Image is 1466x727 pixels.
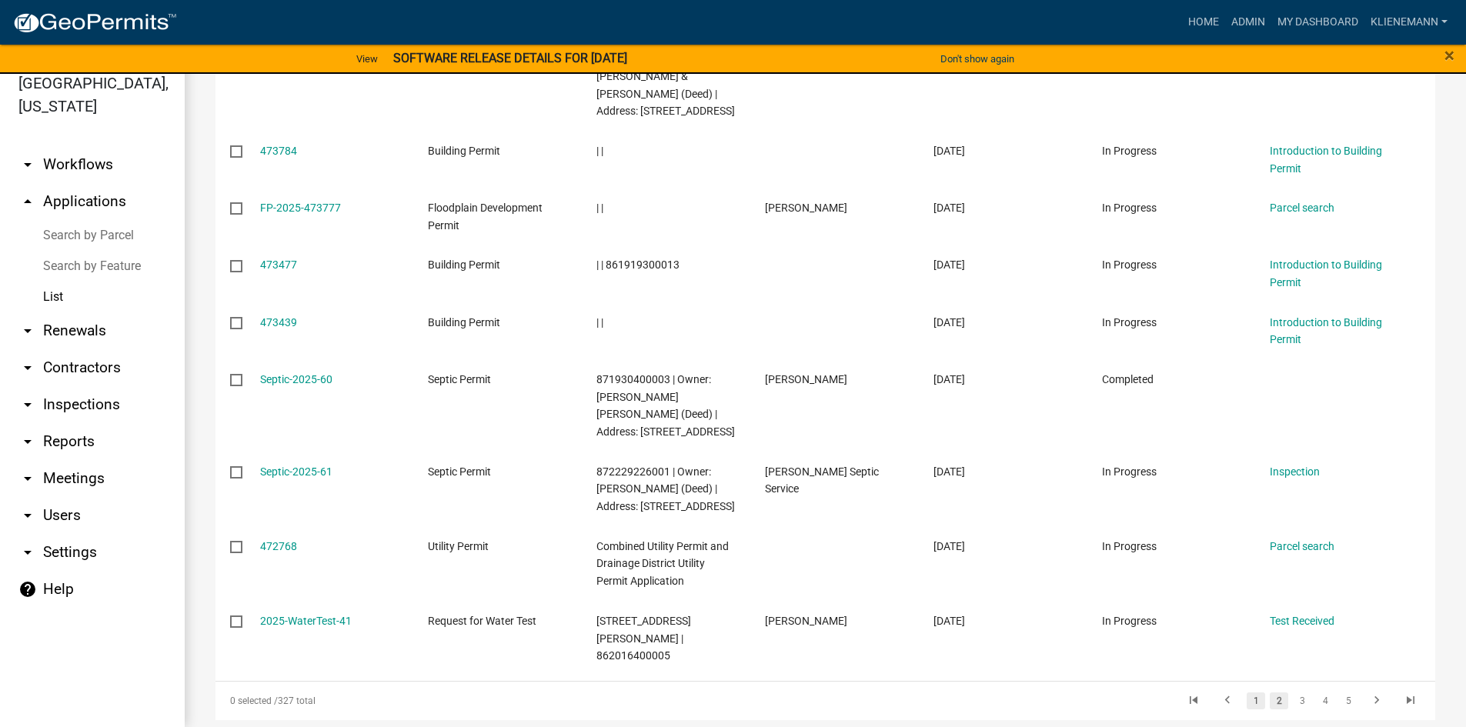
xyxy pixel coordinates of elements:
[260,540,297,552] a: 472768
[1270,202,1334,214] a: Parcel search
[1267,688,1291,714] li: page 2
[428,465,491,478] span: Septic Permit
[1362,692,1391,709] a: go to next page
[1179,692,1208,709] a: go to first page
[1102,202,1157,214] span: In Progress
[596,373,735,438] span: 871930400003 | Owner: Brown, Heather Ann Sue (Deed) | Address: 26525 COUNTY HIGHWAY S62
[428,202,543,232] span: Floodplain Development Permit
[1291,688,1314,714] li: page 3
[933,465,965,478] span: 09/03/2025
[260,258,297,271] a: 473477
[18,543,37,562] i: arrow_drop_down
[18,322,37,340] i: arrow_drop_down
[18,432,37,451] i: arrow_drop_down
[765,202,847,214] span: Kendall Lienemann
[18,155,37,174] i: arrow_drop_down
[1102,258,1157,271] span: In Progress
[933,145,965,157] span: 09/04/2025
[596,615,691,662] span: 26875 310TH ST | Nancy | 862016400005
[18,506,37,525] i: arrow_drop_down
[1270,692,1288,709] a: 2
[596,258,680,271] span: | | 861919300013
[1247,692,1265,709] a: 1
[18,358,37,377] i: arrow_drop_down
[933,258,965,271] span: 09/04/2025
[428,373,491,385] span: Septic Permit
[260,145,297,157] a: 473784
[350,46,384,72] a: View
[1314,688,1337,714] li: page 4
[596,465,735,513] span: 872229226001 | Owner: Risetter, Rae Jean (Deed) | Address: 13886 260TH ST
[18,580,37,599] i: help
[1102,316,1157,328] span: In Progress
[1364,8,1454,37] a: klienemann
[260,202,341,214] a: FP-2025-473777
[596,316,603,328] span: | |
[1270,316,1382,346] a: Introduction to Building Permit
[428,540,489,552] span: Utility Permit
[428,316,500,328] span: Building Permit
[1182,8,1225,37] a: Home
[393,51,627,65] strong: SOFTWARE RELEASE DETAILS FOR [DATE]
[1293,692,1311,709] a: 3
[1102,373,1154,385] span: Completed
[1102,465,1157,478] span: In Progress
[596,202,603,214] span: | |
[18,192,37,211] i: arrow_drop_up
[260,316,297,328] a: 473439
[765,615,847,627] span: Nancy Miller
[1271,8,1364,37] a: My Dashboard
[428,615,536,627] span: Request for Water Test
[765,465,879,495] span: Winters Septic Service
[1270,145,1382,175] a: Introduction to Building Permit
[1102,615,1157,627] span: In Progress
[1444,45,1454,66] span: ×
[596,52,735,117] span: 881929200008 | Owner: Vaughn, Anthony A. & Karisa (Deed) | Address: 20519 UU AVE
[1337,688,1360,714] li: page 5
[765,373,847,385] span: Heather Brown
[215,682,697,720] div: 327 total
[230,695,278,706] span: 0 selected /
[933,373,965,385] span: 09/04/2025
[1270,258,1382,288] a: Introduction to Building Permit
[18,469,37,488] i: arrow_drop_down
[18,395,37,414] i: arrow_drop_down
[933,540,965,552] span: 09/03/2025
[1444,46,1454,65] button: Close
[260,373,332,385] a: Septic-2025-60
[1244,688,1267,714] li: page 1
[1316,692,1334,709] a: 4
[596,540,729,588] span: Combined Utility Permit and Drainage District Utility Permit Application
[1102,540,1157,552] span: In Progress
[1225,8,1271,37] a: Admin
[1270,615,1334,627] a: Test Received
[933,202,965,214] span: 09/04/2025
[428,258,500,271] span: Building Permit
[1339,692,1357,709] a: 5
[933,316,965,328] span: 09/04/2025
[1396,692,1425,709] a: go to last page
[596,145,603,157] span: | |
[933,615,965,627] span: 09/02/2025
[260,615,352,627] a: 2025-WaterTest-41
[1102,145,1157,157] span: In Progress
[428,145,500,157] span: Building Permit
[1270,465,1320,478] a: Inspection
[1270,540,1334,552] a: Parcel search
[260,465,332,478] a: Septic-2025-61
[1213,692,1242,709] a: go to previous page
[934,46,1020,72] button: Don't show again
